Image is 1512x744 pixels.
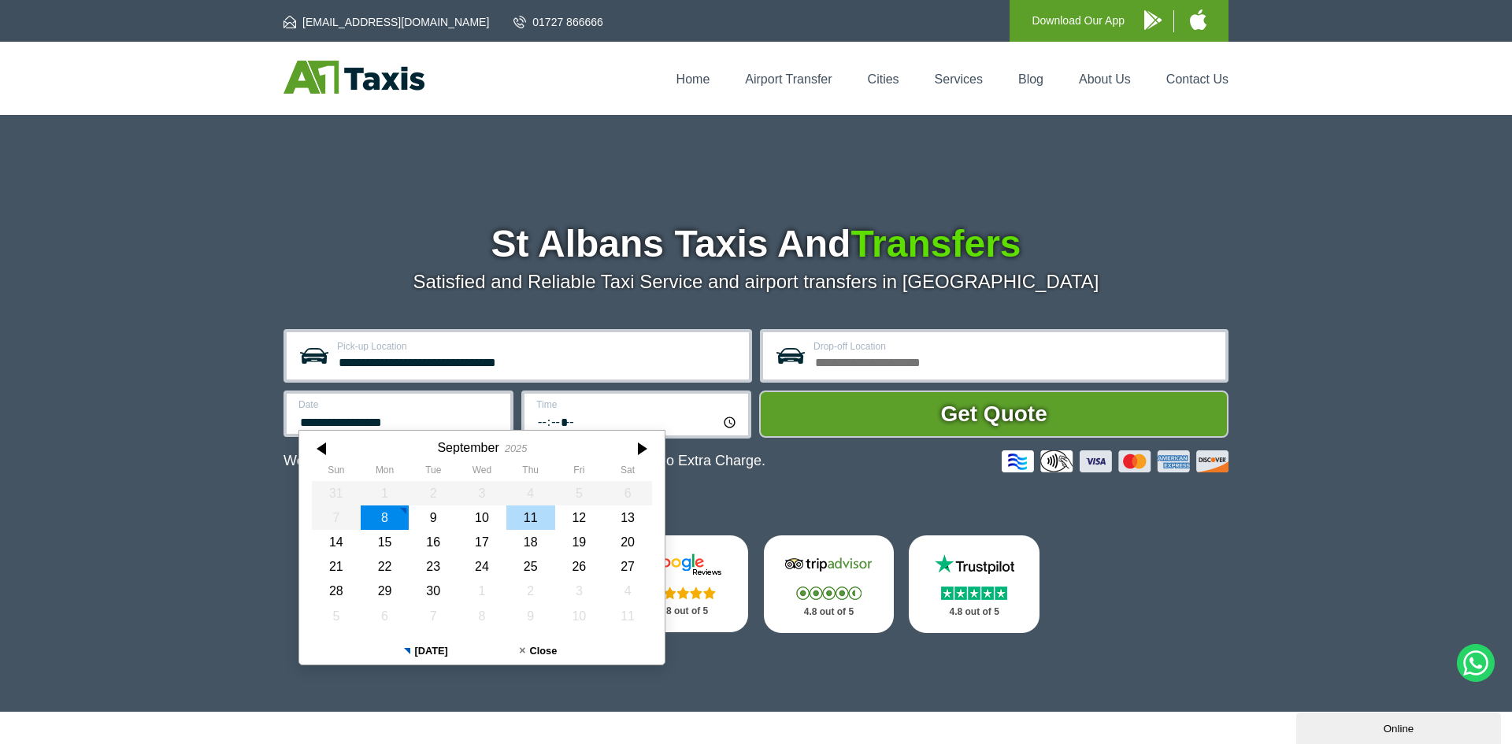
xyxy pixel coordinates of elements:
div: 30 September 2025 [409,579,458,603]
button: Close [482,638,595,664]
p: 4.8 out of 5 [781,602,877,622]
a: Tripadvisor Stars 4.8 out of 5 [764,535,895,633]
img: Google [636,553,731,576]
img: Trustpilot [927,553,1021,576]
a: Services [935,72,983,86]
p: We Now Accept Card & Contactless Payment In [283,453,765,469]
label: Time [536,400,739,409]
div: September [437,440,498,455]
div: 31 August 2025 [312,481,361,505]
a: Cities [868,72,899,86]
th: Wednesday [458,465,506,480]
div: 01 October 2025 [458,579,506,603]
div: 20 September 2025 [603,530,652,554]
div: 14 September 2025 [312,530,361,554]
th: Sunday [312,465,361,480]
h1: St Albans Taxis And [283,225,1228,263]
div: 10 October 2025 [555,604,604,628]
p: 4.8 out of 5 [926,602,1022,622]
div: 16 September 2025 [409,530,458,554]
img: Stars [941,587,1007,600]
span: The Car at No Extra Charge. [585,453,765,468]
div: 08 September 2025 [361,505,409,530]
div: 11 September 2025 [506,505,555,530]
th: Friday [555,465,604,480]
div: 18 September 2025 [506,530,555,554]
div: 13 September 2025 [603,505,652,530]
div: 02 September 2025 [409,481,458,505]
div: 17 September 2025 [458,530,506,554]
p: Satisfied and Reliable Taxi Service and airport transfers in [GEOGRAPHIC_DATA] [283,271,1228,293]
th: Tuesday [409,465,458,480]
div: 03 September 2025 [458,481,506,505]
div: 10 September 2025 [458,505,506,530]
div: 23 September 2025 [409,554,458,579]
a: 01727 866666 [513,14,603,30]
div: 29 September 2025 [361,579,409,603]
div: 08 October 2025 [458,604,506,628]
a: Trustpilot Stars 4.8 out of 5 [909,535,1039,633]
label: Pick-up Location [337,342,739,351]
div: 21 September 2025 [312,554,361,579]
th: Monday [361,465,409,480]
img: Stars [796,587,862,600]
div: 01 September 2025 [361,481,409,505]
a: Airport Transfer [745,72,832,86]
img: Stars [650,587,716,599]
div: 25 September 2025 [506,554,555,579]
a: Blog [1018,72,1043,86]
div: 05 September 2025 [555,481,604,505]
div: 26 September 2025 [555,554,604,579]
button: [DATE] [369,638,482,664]
div: 04 September 2025 [506,481,555,505]
div: 07 September 2025 [312,505,361,530]
div: 06 October 2025 [361,604,409,628]
div: 02 October 2025 [506,579,555,603]
div: 07 October 2025 [409,604,458,628]
p: 4.8 out of 5 [636,601,732,621]
div: 12 September 2025 [555,505,604,530]
a: Home [676,72,710,86]
div: 28 September 2025 [312,579,361,603]
th: Saturday [603,465,652,480]
iframe: chat widget [1296,709,1504,744]
span: Transfers [850,223,1021,265]
div: 09 October 2025 [506,604,555,628]
img: A1 Taxis Android App [1144,10,1162,30]
div: 09 September 2025 [409,505,458,530]
img: Credit And Debit Cards [1002,450,1228,472]
div: 05 October 2025 [312,604,361,628]
div: 04 October 2025 [603,579,652,603]
div: 19 September 2025 [555,530,604,554]
a: [EMAIL_ADDRESS][DOMAIN_NAME] [283,14,489,30]
label: Date [298,400,501,409]
div: 27 September 2025 [603,554,652,579]
div: 15 September 2025 [361,530,409,554]
a: About Us [1079,72,1131,86]
div: 2025 [505,442,527,454]
div: 22 September 2025 [361,554,409,579]
div: 24 September 2025 [458,554,506,579]
a: Google Stars 4.8 out of 5 [618,535,749,632]
label: Drop-off Location [813,342,1216,351]
th: Thursday [506,465,555,480]
img: A1 Taxis iPhone App [1190,9,1206,30]
div: 11 October 2025 [603,604,652,628]
p: Download Our App [1032,11,1125,31]
div: 06 September 2025 [603,481,652,505]
a: Contact Us [1166,72,1228,86]
div: 03 October 2025 [555,579,604,603]
button: Get Quote [759,391,1228,438]
img: Tripadvisor [781,553,876,576]
img: A1 Taxis St Albans LTD [283,61,424,94]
